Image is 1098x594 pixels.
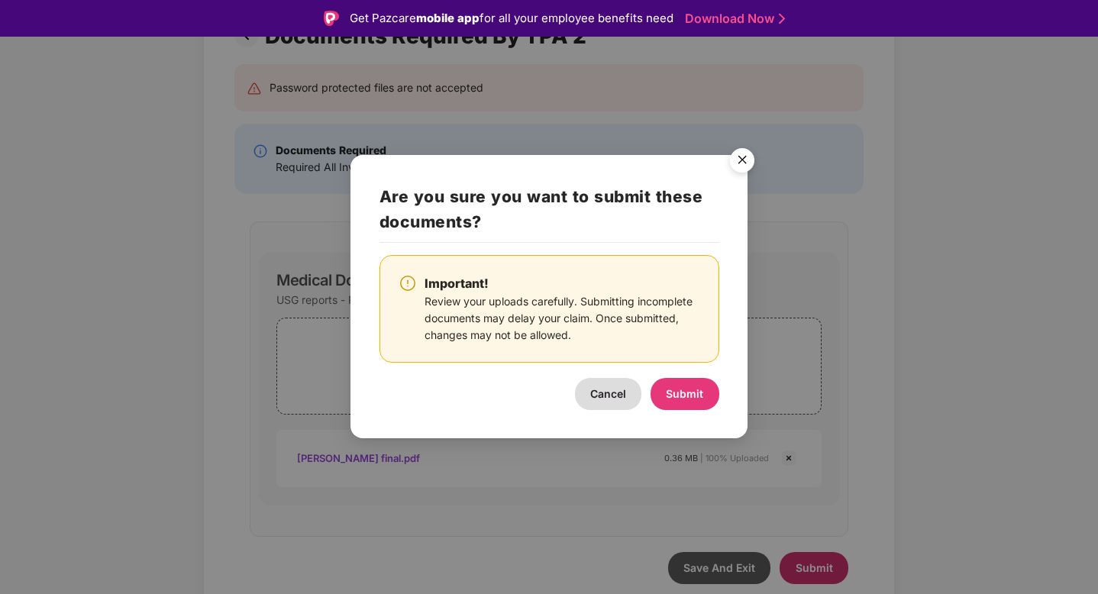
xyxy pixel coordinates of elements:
[666,387,703,400] span: Submit
[416,11,480,25] strong: mobile app
[575,378,641,410] button: Cancel
[324,11,339,26] img: Logo
[379,184,719,243] h2: Are you sure you want to submit these documents?
[779,11,785,27] img: Stroke
[399,274,417,292] img: svg+xml;base64,PHN2ZyBpZD0iV2FybmluZ18tXzI0eDI0IiBkYXRhLW5hbWU9Ildhcm5pbmcgLSAyNHgyNCIgeG1sbnM9Im...
[651,378,719,410] button: Submit
[425,274,700,293] div: Important!
[350,9,673,27] div: Get Pazcare for all your employee benefits need
[685,11,780,27] a: Download Now
[425,293,700,344] div: Review your uploads carefully. Submitting incomplete documents may delay your claim. Once submitt...
[721,141,764,184] img: svg+xml;base64,PHN2ZyB4bWxucz0iaHR0cDovL3d3dy53My5vcmcvMjAwMC9zdmciIHdpZHRoPSI1NiIgaGVpZ2h0PSI1Ni...
[721,140,762,182] button: Close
